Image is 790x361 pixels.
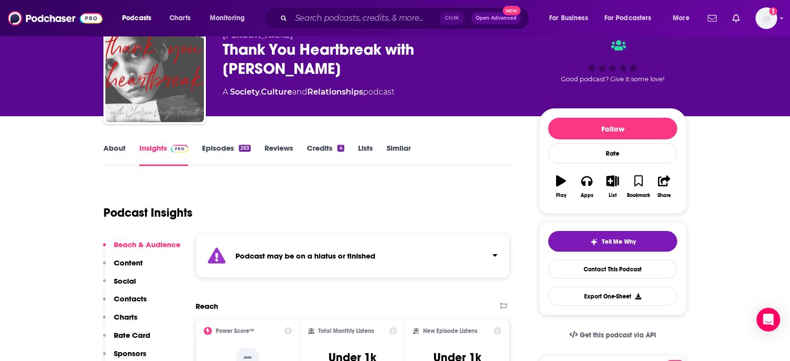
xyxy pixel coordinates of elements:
span: Ctrl K [440,12,463,25]
p: Reach & Audience [114,240,180,249]
div: List [609,193,617,198]
div: Apps [581,193,593,198]
a: Similar [387,143,411,166]
button: Follow [548,118,677,139]
span: Monitoring [210,11,245,25]
span: and [292,87,307,97]
a: Credits4 [307,143,344,166]
div: 263 [239,145,251,152]
img: tell me why sparkle [590,238,598,246]
strong: Podcast may be on a hiatus or finished [235,251,375,261]
h2: Power Score™ [216,328,254,334]
span: Open Advanced [476,16,517,21]
p: Social [114,276,136,286]
div: 4 [337,145,344,152]
button: Bookmark [625,169,651,204]
a: Contact This Podcast [548,260,677,279]
button: open menu [598,10,666,26]
span: Logged in as putnampublicity [756,7,777,29]
a: Show notifications dropdown [728,10,744,27]
button: Content [103,258,143,276]
img: Thank You Heartbreak with Chelsea Leigh Trescott [105,24,204,122]
button: open menu [115,10,164,26]
span: For Podcasters [604,11,652,25]
h2: Total Monthly Listens [318,328,374,334]
button: Rate Card [103,330,150,349]
a: Reviews [264,143,293,166]
div: Play [556,193,566,198]
div: Rate [548,143,677,164]
div: Open Intercom Messenger [757,308,780,331]
button: open menu [666,10,702,26]
button: Reach & Audience [103,240,180,258]
button: Contacts [103,294,147,312]
div: Good podcast? Give it some love! [539,31,687,92]
a: Culture [261,87,292,97]
span: New [503,6,521,15]
button: Open AdvancedNew [471,12,521,24]
button: open menu [203,10,258,26]
a: Episodes263 [202,143,251,166]
button: Play [548,169,574,204]
a: InsightsPodchaser Pro [139,143,188,166]
button: Charts [103,312,137,330]
p: Sponsors [114,349,146,358]
svg: Add a profile image [769,7,777,15]
span: Podcasts [122,11,151,25]
p: Rate Card [114,330,150,340]
span: Get this podcast via API [580,331,656,339]
a: About [103,143,126,166]
h2: New Episode Listens [423,328,477,334]
div: Search podcasts, credits, & more... [273,7,539,30]
a: Society [230,87,260,97]
span: , [260,87,261,97]
a: Relationships [307,87,363,97]
button: open menu [542,10,600,26]
div: Share [658,193,671,198]
span: Charts [169,11,191,25]
button: Apps [574,169,599,204]
p: Charts [114,312,137,322]
button: Show profile menu [756,7,777,29]
h1: Podcast Insights [103,205,193,220]
a: Lists [358,143,373,166]
input: Search podcasts, credits, & more... [291,10,440,26]
div: A podcast [223,86,395,98]
section: Click to expand status details [196,234,510,278]
button: tell me why sparkleTell Me Why [548,231,677,252]
a: Get this podcast via API [561,323,664,347]
button: Social [103,276,136,295]
span: For Business [549,11,588,25]
img: User Profile [756,7,777,29]
p: Contacts [114,294,147,303]
span: Tell Me Why [602,238,636,246]
div: Bookmark [627,193,650,198]
img: Podchaser - Follow, Share and Rate Podcasts [8,9,102,28]
a: Show notifications dropdown [704,10,721,27]
h2: Reach [196,301,218,311]
p: Content [114,258,143,267]
button: List [600,169,625,204]
a: Charts [163,10,197,26]
button: Share [652,169,677,204]
span: Good podcast? Give it some love! [561,75,664,83]
img: Podchaser Pro [171,145,188,153]
span: More [673,11,690,25]
button: Export One-Sheet [548,287,677,306]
